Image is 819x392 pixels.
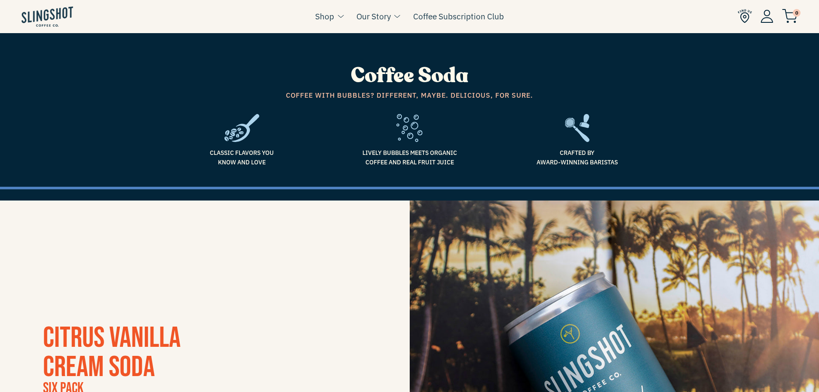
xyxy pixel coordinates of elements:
[224,114,259,142] img: frame1-1635784469953.svg
[356,10,391,23] a: Our Story
[396,114,423,142] img: fizz-1636557709766.svg
[500,148,655,167] span: Crafted by Award-Winning Baristas
[413,10,504,23] a: Coffee Subscription Club
[793,9,801,17] span: 0
[165,90,655,101] span: Coffee with bubbles? Different, maybe. Delicious, for sure.
[315,10,334,23] a: Shop
[43,321,181,385] a: CITRUS VANILLACREAM SODA
[738,9,752,23] img: Find Us
[351,62,469,90] span: Coffee Soda
[332,148,487,167] span: Lively bubbles meets organic coffee and real fruit juice
[782,9,798,23] img: cart
[43,321,181,385] span: CITRUS VANILLA CREAM SODA
[565,114,589,142] img: frame2-1635783918803.svg
[165,148,319,167] span: Classic flavors you know and love
[782,11,798,22] a: 0
[761,9,773,23] img: Account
